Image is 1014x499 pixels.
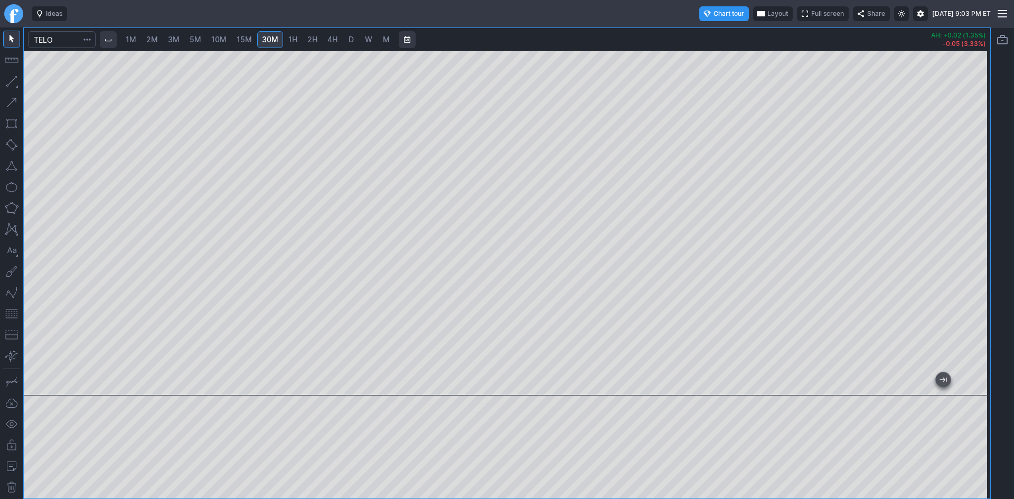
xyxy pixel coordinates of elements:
span: Layout [767,8,788,19]
button: Interval [100,31,117,48]
a: 2H [303,31,322,48]
button: Elliott waves [3,284,20,301]
button: Hide drawings [3,416,20,432]
span: 10M [211,35,227,44]
span: 3M [168,35,180,44]
button: Range [399,31,416,48]
a: 1M [121,31,141,48]
button: Anchored VWAP [3,347,20,364]
a: 10M [206,31,231,48]
button: Fibonacci retracements [3,305,20,322]
span: [DATE] 9:03 PM ET [932,8,991,19]
p: AH: +0.02 (1.35%) [931,32,986,39]
a: 30M [257,31,283,48]
a: 4H [323,31,342,48]
button: Full screen [797,6,849,21]
button: Remove all drawings [3,479,20,496]
button: Arrow [3,94,20,111]
span: 1H [288,35,297,44]
input: Search [28,31,96,48]
button: Add note [3,458,20,475]
button: Drawings autosave: Off [3,394,20,411]
p: -0.05 (3.33%) [931,41,986,47]
button: Drawing mode: Single [3,373,20,390]
button: Toggle light mode [894,6,909,21]
span: 5M [190,35,201,44]
a: 5M [185,31,206,48]
span: M [383,35,390,44]
button: Lock drawings [3,437,20,454]
a: M [378,31,395,48]
span: 4H [327,35,337,44]
button: Ellipse [3,178,20,195]
button: Chart tour [699,6,749,21]
span: D [349,35,354,44]
button: Rectangle [3,115,20,132]
button: Rotated rectangle [3,136,20,153]
span: 30M [262,35,278,44]
span: 2H [307,35,317,44]
span: Full screen [811,8,844,19]
a: 15M [232,31,257,48]
button: XABCD [3,221,20,238]
button: Share [853,6,890,21]
a: 2M [142,31,163,48]
button: Portfolio watchlist [994,31,1011,48]
span: Share [867,8,885,19]
button: Jump to the most recent bar [936,372,951,387]
a: D [343,31,360,48]
button: Mouse [3,31,20,48]
a: W [360,31,377,48]
span: 15M [237,35,252,44]
button: Search [80,31,95,48]
span: W [365,35,372,44]
button: Triangle [3,157,20,174]
span: Ideas [46,8,62,19]
a: Finviz.com [4,4,23,23]
span: 2M [146,35,158,44]
span: 1M [126,35,136,44]
button: Layout [753,6,793,21]
button: Text [3,242,20,259]
button: Position [3,326,20,343]
button: Line [3,73,20,90]
button: Polygon [3,200,20,216]
span: Chart tour [713,8,744,19]
button: Ideas [32,6,67,21]
a: 1H [284,31,302,48]
button: Measure [3,52,20,69]
button: Settings [913,6,928,21]
button: Brush [3,263,20,280]
a: 3M [163,31,184,48]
